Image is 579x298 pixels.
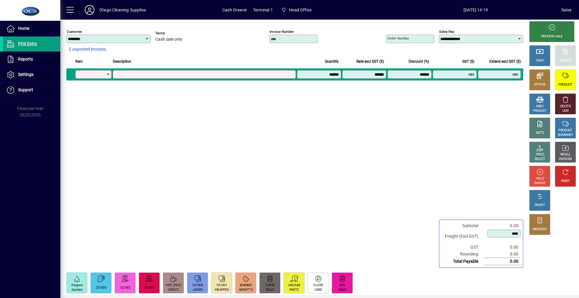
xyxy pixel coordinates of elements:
[533,227,547,232] div: DISCOUNT
[439,30,454,34] mat-label: Sales rep
[561,5,571,15] div: Sales
[560,104,571,109] div: DELETE
[66,44,108,55] button: 2 unposted invoices
[533,109,546,113] div: PRODUCT
[536,58,544,63] div: CASH
[340,283,345,288] div: ECO
[442,251,484,258] td: Rounding
[484,222,520,229] td: 0.00
[18,87,33,92] span: Support
[166,283,181,288] div: HOT CHOC
[561,179,570,184] div: RESET
[356,58,384,65] span: Rate excl GST ($)
[484,244,520,251] td: 0.00
[442,258,484,265] td: Total Payable
[3,67,60,82] a: Settings
[253,5,273,15] span: Terminal 1
[18,72,33,77] span: Settings
[536,104,543,109] div: MISC
[71,288,82,292] div: Sachets
[240,283,252,288] div: 8ARNBIS
[562,109,568,113] div: LINE
[192,288,203,292] div: JUMBO
[144,286,154,290] div: CS1421
[338,288,346,292] div: BAGS
[239,288,253,292] div: ARNOTTS
[558,133,573,137] div: SUMMARY
[266,288,274,292] div: BAGS
[120,286,130,290] div: CS1402
[315,288,322,292] div: CARE
[535,157,545,162] div: SELECT
[534,83,546,87] div: EFTPOS
[222,5,247,15] span: Cash Drawer
[442,244,484,251] td: GST
[270,30,294,34] mat-label: Invoice number
[288,283,300,288] div: VACUUM
[558,83,572,87] div: PRODUCT
[155,31,191,35] span: Terms
[279,5,314,15] span: Head Office
[96,286,106,290] div: CS1055
[71,283,82,288] div: Fragrant
[192,283,203,288] div: CS7006
[535,203,545,208] div: PROFIT
[67,30,82,34] mat-label: Customer
[409,58,429,65] span: Discount (%)
[3,52,60,67] a: Reports
[99,5,146,15] div: Otago Cleaning Supplies
[18,41,37,46] span: POS Entry
[560,152,571,157] div: RECALL
[155,37,182,42] span: Cash sale only
[168,288,179,292] div: 2HPDC1
[388,36,409,40] mat-label: Order number
[534,181,545,186] div: INVOICE
[541,34,562,39] div: PROCESS SALE
[325,58,339,65] span: Quantity
[3,83,60,98] a: Support
[69,46,106,52] span: 2 unposted invoices
[313,283,323,288] div: FLOOR
[390,5,561,15] span: [DATE] 14:19
[18,57,33,61] span: Reports
[289,5,312,15] span: Head Office
[536,152,544,157] div: PRICE
[489,58,521,65] span: Extend excl GST ($)
[559,157,572,162] div: INVOICES
[484,251,520,258] td: 0.00
[217,283,227,288] div: CS1001
[442,229,484,244] td: Freight (Excl GST)
[18,26,29,31] span: Home
[215,288,229,292] div: WRAPPED
[558,128,572,133] div: PRODUCT
[536,177,544,181] div: HOLD
[462,58,474,65] span: GST ($)
[265,283,275,288] div: TUFFIE
[536,131,544,135] div: NOTE
[560,58,571,63] div: CHARGE
[3,21,60,36] a: Home
[80,5,99,15] button: Profile
[484,258,520,265] td: 0.00
[442,222,484,229] td: Subtotal
[289,288,299,292] div: PARTS
[75,58,83,65] span: Item
[113,58,131,65] span: Description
